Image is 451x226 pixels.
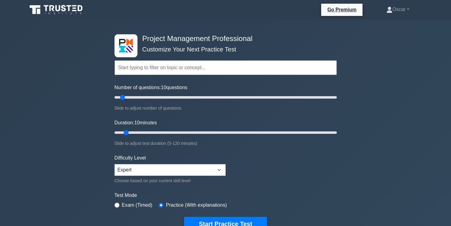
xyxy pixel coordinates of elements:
[115,140,337,147] div: Slide to adjust test duration (5-120 minutes)
[324,6,360,13] a: Go Premium
[115,84,187,91] label: Number of questions: questions
[115,104,337,112] div: Slide to adjust number of questions
[372,3,424,16] a: Oscar
[115,192,337,199] label: Test Mode
[115,177,226,184] div: Choose based on your current skill level
[115,60,337,75] input: Start typing to filter on topic or concept...
[115,154,146,162] label: Difficulty Level
[161,85,167,90] span: 10
[115,119,157,126] label: Duration: minutes
[122,202,152,209] label: Exam (Timed)
[166,202,227,209] label: Practice (With explanations)
[140,34,307,43] h4: Project Management Professional
[134,120,140,125] span: 10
